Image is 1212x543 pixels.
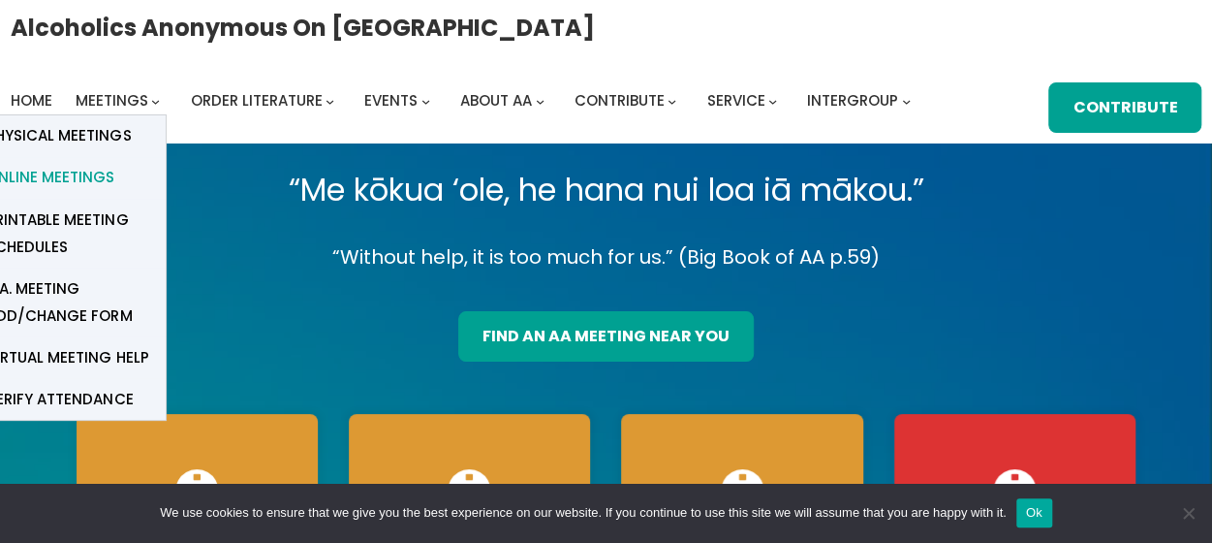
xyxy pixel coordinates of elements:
p: “Without help, it is too much for us.” (Big Book of AA p.59) [61,240,1152,274]
span: Home [11,90,52,111]
a: Contribute [575,87,665,114]
span: Intergroup [807,90,898,111]
button: Intergroup submenu [902,96,911,105]
a: Home [11,87,52,114]
a: Meetings [76,87,148,114]
button: Ok [1016,498,1052,527]
span: Contribute [575,90,665,111]
span: We use cookies to ensure that we give you the best experience on our website. If you continue to ... [160,503,1006,523]
button: Events submenu [421,96,430,105]
a: Intergroup [807,87,898,114]
a: About AA [460,87,532,114]
button: Service submenu [768,96,777,105]
button: Meetings submenu [151,96,160,105]
span: About AA [460,90,532,111]
span: Order Literature [190,90,322,111]
button: About AA submenu [536,96,544,105]
button: Order Literature submenu [326,96,334,105]
nav: Intergroup [11,87,917,114]
a: find an aa meeting near you [458,311,754,362]
span: No [1178,503,1197,523]
span: Service [706,90,764,111]
span: Events [364,90,418,111]
button: Contribute submenu [668,96,676,105]
span: Meetings [76,90,148,111]
a: Contribute [1048,82,1201,133]
a: Events [364,87,418,114]
p: “Me kōkua ‘ole, he hana nui loa iā mākou.” [61,163,1152,217]
a: Alcoholics Anonymous on [GEOGRAPHIC_DATA] [11,7,595,48]
a: Service [706,87,764,114]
